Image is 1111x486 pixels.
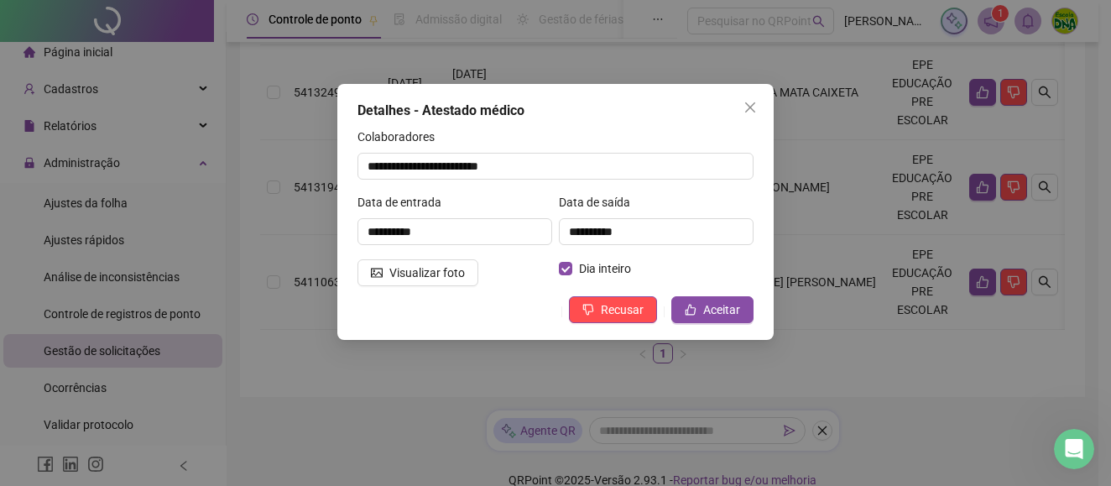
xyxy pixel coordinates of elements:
span: like [685,304,696,316]
span: picture [371,267,383,279]
span: Visualizar foto [389,264,465,282]
button: Close [737,94,764,121]
span: close [743,101,757,114]
iframe: Intercom live chat [1054,429,1094,469]
span: Recusar [601,300,644,319]
span: Aceitar [703,300,740,319]
span: Dia inteiro [572,259,638,278]
button: Aceitar [671,296,754,323]
div: Detalhes - Atestado médico [357,101,754,121]
label: Data de entrada [357,193,452,212]
span: dislike [582,304,594,316]
label: Colaboradores [357,128,446,146]
label: Data de saída [559,193,641,212]
button: Visualizar foto [357,259,478,286]
button: Recusar [569,296,657,323]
